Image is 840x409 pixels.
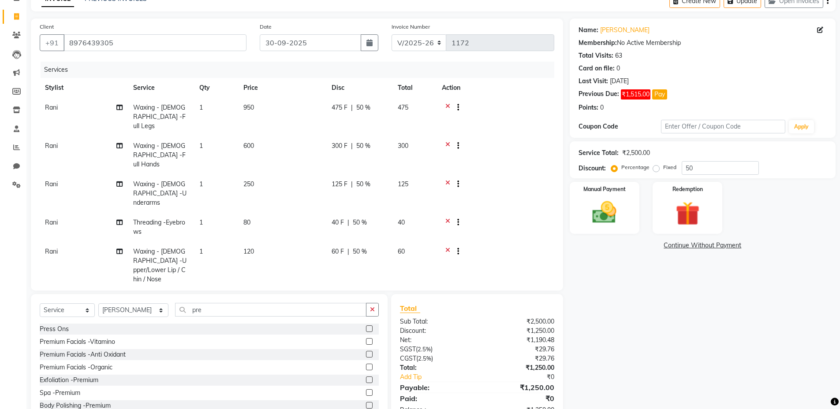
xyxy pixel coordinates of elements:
span: Rani [45,218,58,226]
th: Price [238,78,326,98]
span: Waxing - [DEMOGRAPHIC_DATA] -Underarms [133,180,187,206]
label: Date [260,23,272,31]
th: Qty [194,78,238,98]
div: No Active Membership [579,38,827,48]
span: | [351,141,353,151]
div: Discount: [579,164,606,173]
span: 60 F [332,247,344,256]
span: 1 [199,103,203,111]
label: Invoice Number [392,23,430,31]
span: Rani [45,103,58,111]
div: 0 [616,64,620,73]
button: Pay [652,89,667,99]
div: ₹29.76 [477,345,561,354]
div: ₹0 [477,393,561,404]
div: [DATE] [610,77,629,86]
th: Disc [326,78,392,98]
span: 80 [243,218,250,226]
span: Waxing - [DEMOGRAPHIC_DATA] -Full Legs [133,103,186,130]
th: Stylist [40,78,128,98]
span: | [351,180,353,189]
span: 600 [243,142,254,150]
input: Search by Name/Mobile/Email/Code [63,34,246,51]
a: Continue Without Payment [571,241,834,250]
div: Discount: [393,326,477,335]
div: Total Visits: [579,51,613,60]
span: 475 [398,103,408,111]
div: Premium Facials -Vitamino [40,337,115,346]
div: ₹1,250.00 [477,326,561,335]
div: ₹1,190.48 [477,335,561,345]
span: | [347,247,349,256]
span: 50 % [356,141,370,151]
div: 0 [600,103,604,112]
span: Rani [45,142,58,150]
span: 2.5% [418,355,431,362]
span: 50 % [356,180,370,189]
div: Name: [579,26,598,35]
div: Membership: [579,38,617,48]
span: 50 % [353,218,367,227]
div: Coupon Code [579,122,661,131]
div: Services [41,62,561,78]
div: Press Ons [40,324,69,334]
button: +91 [40,34,64,51]
span: 2.5% [418,346,431,353]
span: 60 [398,247,405,255]
div: Spa -Premium [40,388,80,398]
div: Points: [579,103,598,112]
label: Manual Payment [583,185,626,193]
span: 125 [398,180,408,188]
span: 120 [243,247,254,255]
div: Premium Facials -Anti Oxidant [40,350,126,359]
div: Exfoliation -Premium [40,376,98,385]
span: 300 F [332,141,347,151]
span: Rani [45,247,58,255]
span: 1 [199,247,203,255]
span: Waxing - [DEMOGRAPHIC_DATA] -Full Hands [133,142,186,168]
span: Threading -Eyebrows [133,218,185,236]
span: 300 [398,142,408,150]
span: 50 % [353,247,367,256]
span: Rani [45,180,58,188]
div: ₹1,250.00 [477,382,561,393]
span: ₹1,515.00 [621,89,650,99]
div: Paid: [393,393,477,404]
span: 250 [243,180,254,188]
th: Total [392,78,437,98]
div: ( ) [393,354,477,363]
div: Sub Total: [393,317,477,326]
span: 950 [243,103,254,111]
span: | [351,103,353,112]
input: Enter Offer / Coupon Code [661,120,785,133]
button: Apply [789,120,814,133]
img: _cash.svg [585,199,624,226]
div: Previous Due: [579,89,619,99]
div: Payable: [393,382,477,393]
th: Action [437,78,554,98]
div: Card on file: [579,64,615,73]
th: Service [128,78,194,98]
label: Client [40,23,54,31]
span: Waxing - [DEMOGRAPHIC_DATA] -Upper/Lower Lip / Chin / Nose [133,247,187,283]
a: Add Tip [393,372,491,382]
span: 40 [398,218,405,226]
div: Service Total: [579,148,619,158]
span: 475 F [332,103,347,112]
div: ₹0 [491,372,561,382]
div: Total: [393,363,477,372]
label: Fixed [663,163,676,171]
span: CGST [400,354,416,362]
div: ₹2,500.00 [622,148,650,158]
span: 1 [199,180,203,188]
img: _gift.svg [668,199,707,228]
label: Percentage [621,163,650,171]
div: ₹2,500.00 [477,317,561,326]
label: Redemption [672,185,703,193]
span: Total [400,304,420,313]
span: | [347,218,349,227]
span: 50 % [356,103,370,112]
div: ( ) [393,345,477,354]
a: [PERSON_NAME] [600,26,650,35]
div: ₹29.76 [477,354,561,363]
